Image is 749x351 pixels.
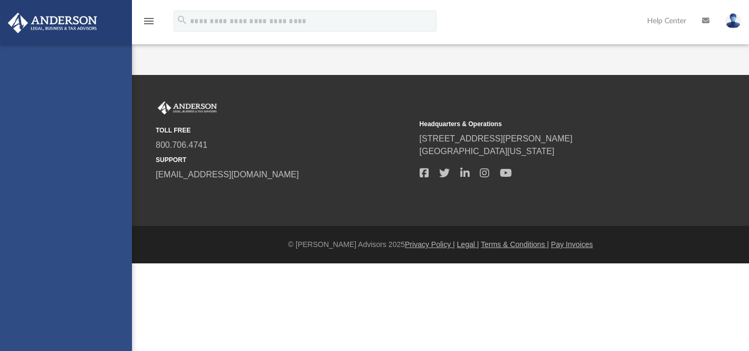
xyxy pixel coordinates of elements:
small: Headquarters & Operations [420,119,676,129]
a: [STREET_ADDRESS][PERSON_NAME] [420,134,573,143]
a: [GEOGRAPHIC_DATA][US_STATE] [420,147,555,156]
a: Terms & Conditions | [481,240,549,249]
img: Anderson Advisors Platinum Portal [5,13,100,33]
a: menu [143,20,155,27]
img: User Pic [725,13,741,29]
small: SUPPORT [156,155,412,165]
a: 800.706.4741 [156,140,207,149]
i: search [176,14,188,26]
i: menu [143,15,155,27]
a: [EMAIL_ADDRESS][DOMAIN_NAME] [156,170,299,179]
a: Pay Invoices [551,240,593,249]
small: TOLL FREE [156,126,412,135]
a: Privacy Policy | [405,240,455,249]
img: Anderson Advisors Platinum Portal [156,101,219,115]
a: Legal | [457,240,479,249]
div: © [PERSON_NAME] Advisors 2025 [132,239,749,250]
